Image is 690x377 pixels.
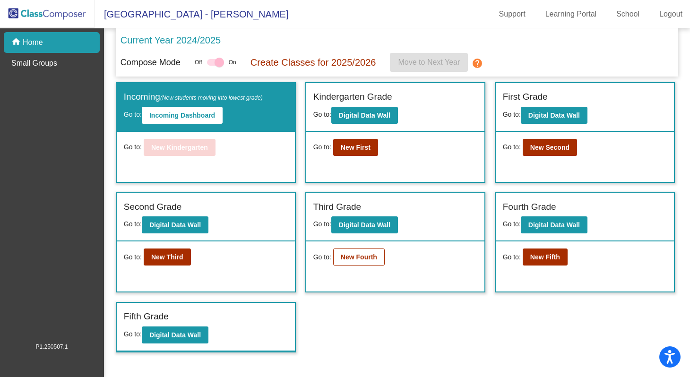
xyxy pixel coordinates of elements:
[398,58,460,66] span: Move to Next Year
[151,253,183,261] b: New Third
[521,216,587,233] button: Digital Data Wall
[124,90,263,104] label: Incoming
[124,200,182,214] label: Second Grade
[124,310,169,324] label: Fifth Grade
[333,248,385,266] button: New Fourth
[124,252,142,262] span: Go to:
[528,221,580,229] b: Digital Data Wall
[521,107,587,124] button: Digital Data Wall
[503,200,556,214] label: Fourth Grade
[503,90,548,104] label: First Grade
[121,33,221,47] p: Current Year 2024/2025
[149,221,201,229] b: Digital Data Wall
[124,111,142,118] span: Go to:
[313,200,361,214] label: Third Grade
[331,216,398,233] button: Digital Data Wall
[151,144,208,151] b: New Kindergarten
[503,142,521,152] span: Go to:
[390,53,468,72] button: Move to Next Year
[492,7,533,22] a: Support
[144,139,216,156] button: New Kindergarten
[339,221,390,229] b: Digital Data Wall
[538,7,604,22] a: Learning Portal
[528,111,580,119] b: Digital Data Wall
[331,107,398,124] button: Digital Data Wall
[530,144,569,151] b: New Second
[313,90,392,104] label: Kindergarten Grade
[503,220,521,228] span: Go to:
[339,111,390,119] b: Digital Data Wall
[341,253,377,261] b: New Fourth
[313,252,331,262] span: Go to:
[11,58,57,69] p: Small Groups
[523,139,577,156] button: New Second
[142,326,208,343] button: Digital Data Wall
[503,111,521,118] span: Go to:
[149,331,201,339] b: Digital Data Wall
[523,248,568,266] button: New Fifth
[313,142,331,152] span: Go to:
[652,7,690,22] a: Logout
[142,107,223,124] button: Incoming Dashboard
[149,111,215,119] b: Incoming Dashboard
[341,144,371,151] b: New First
[23,37,43,48] p: Home
[472,58,483,69] mat-icon: help
[144,248,191,266] button: New Third
[313,220,331,228] span: Go to:
[121,56,181,69] p: Compose Mode
[11,37,23,48] mat-icon: home
[313,111,331,118] span: Go to:
[124,220,142,228] span: Go to:
[124,142,142,152] span: Go to:
[333,139,378,156] button: New First
[250,55,376,69] p: Create Classes for 2025/2026
[124,330,142,338] span: Go to:
[142,216,208,233] button: Digital Data Wall
[229,58,236,67] span: On
[530,253,560,261] b: New Fifth
[195,58,202,67] span: Off
[609,7,647,22] a: School
[160,94,263,101] span: (New students moving into lowest grade)
[503,252,521,262] span: Go to:
[95,7,288,22] span: [GEOGRAPHIC_DATA] - [PERSON_NAME]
